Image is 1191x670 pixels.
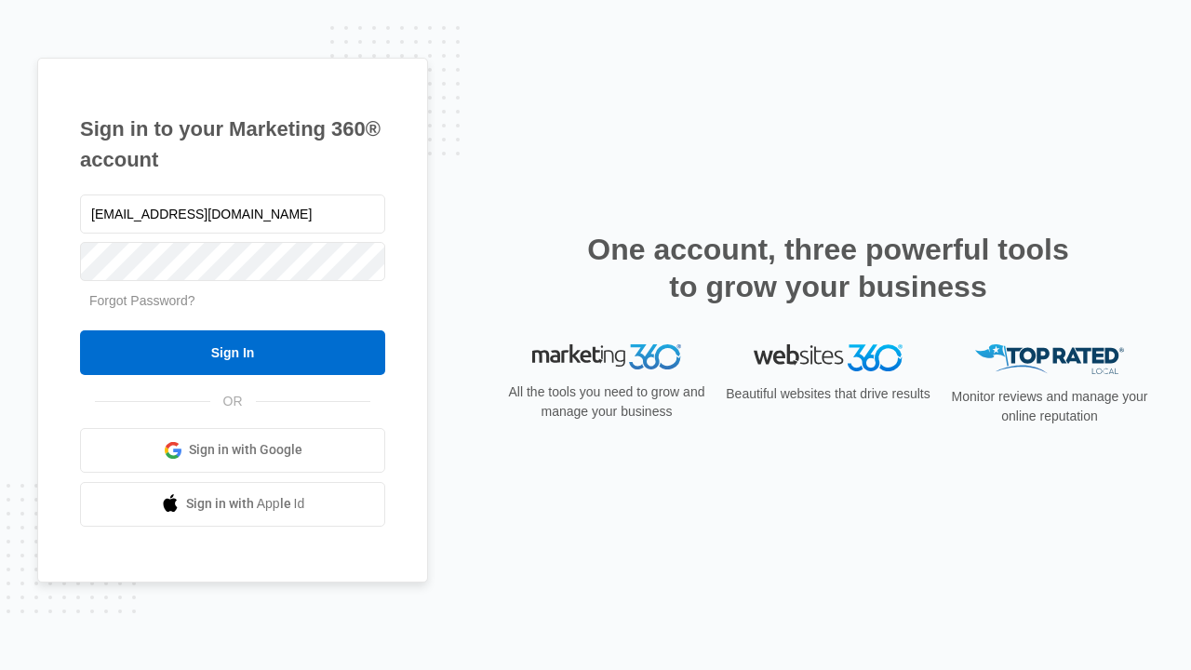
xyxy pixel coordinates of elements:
[532,344,681,370] img: Marketing 360
[210,392,256,411] span: OR
[80,114,385,175] h1: Sign in to your Marketing 360® account
[754,344,903,371] img: Websites 360
[502,382,711,422] p: All the tools you need to grow and manage your business
[80,330,385,375] input: Sign In
[945,387,1154,426] p: Monitor reviews and manage your online reputation
[724,384,932,404] p: Beautiful websites that drive results
[975,344,1124,375] img: Top Rated Local
[186,494,305,514] span: Sign in with Apple Id
[80,194,385,234] input: Email
[189,440,302,460] span: Sign in with Google
[80,482,385,527] a: Sign in with Apple Id
[89,293,195,308] a: Forgot Password?
[80,428,385,473] a: Sign in with Google
[582,231,1075,305] h2: One account, three powerful tools to grow your business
